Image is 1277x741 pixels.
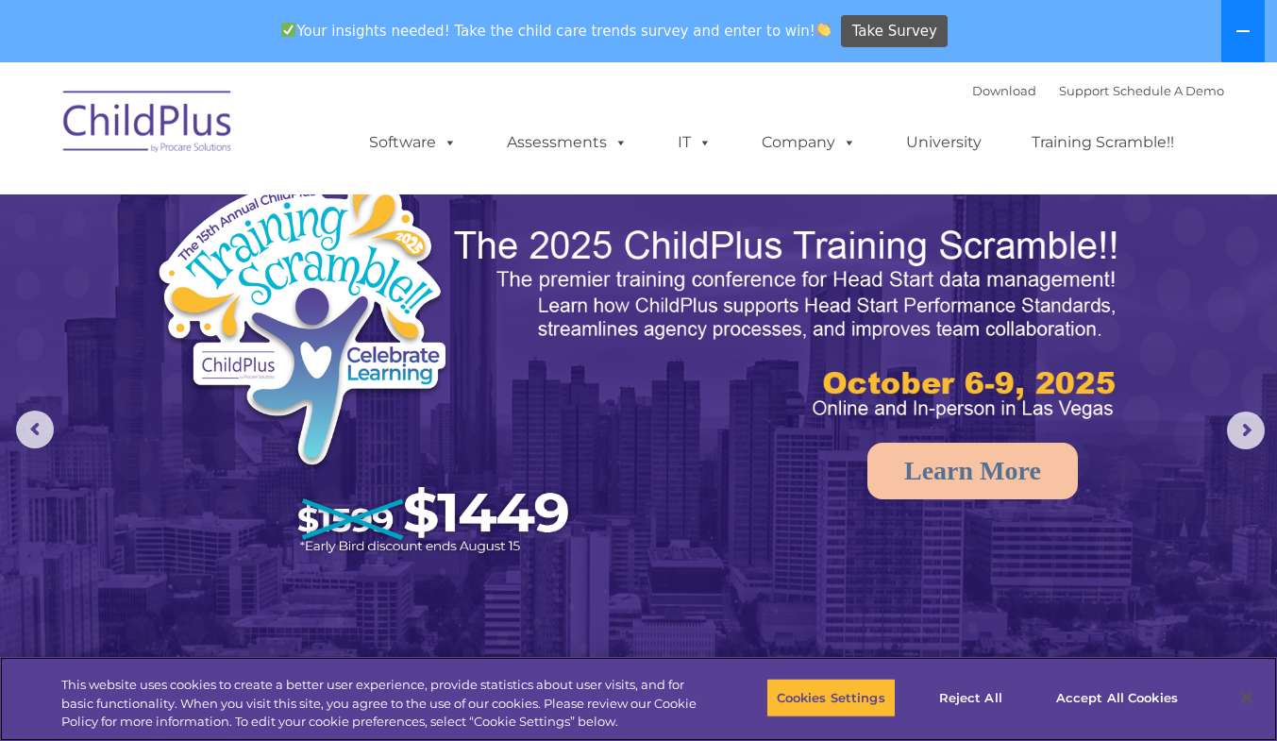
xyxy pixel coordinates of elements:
a: Training Scramble!! [1013,124,1193,161]
span: Take Survey [852,15,937,48]
button: Close [1226,677,1268,718]
a: Learn More [867,443,1078,499]
span: Phone number [262,202,343,216]
a: Take Survey [841,15,948,48]
a: Schedule A Demo [1113,83,1224,98]
div: This website uses cookies to create a better user experience, provide statistics about user visit... [61,676,702,732]
a: Download [972,83,1036,98]
button: Reject All [912,678,1030,717]
button: Cookies Settings [766,678,896,717]
a: Assessments [488,124,647,161]
a: IT [659,124,731,161]
a: Company [743,124,875,161]
span: Your insights needed! Take the child care trends survey and enter to win! [274,12,839,49]
a: Support [1059,83,1109,98]
font: | [972,83,1224,98]
a: University [887,124,1000,161]
span: Last name [262,125,320,139]
button: Accept All Cookies [1046,678,1188,717]
img: ChildPlus by Procare Solutions [54,77,243,172]
img: 👏 [816,23,831,37]
img: ✅ [281,23,295,37]
a: Software [350,124,476,161]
